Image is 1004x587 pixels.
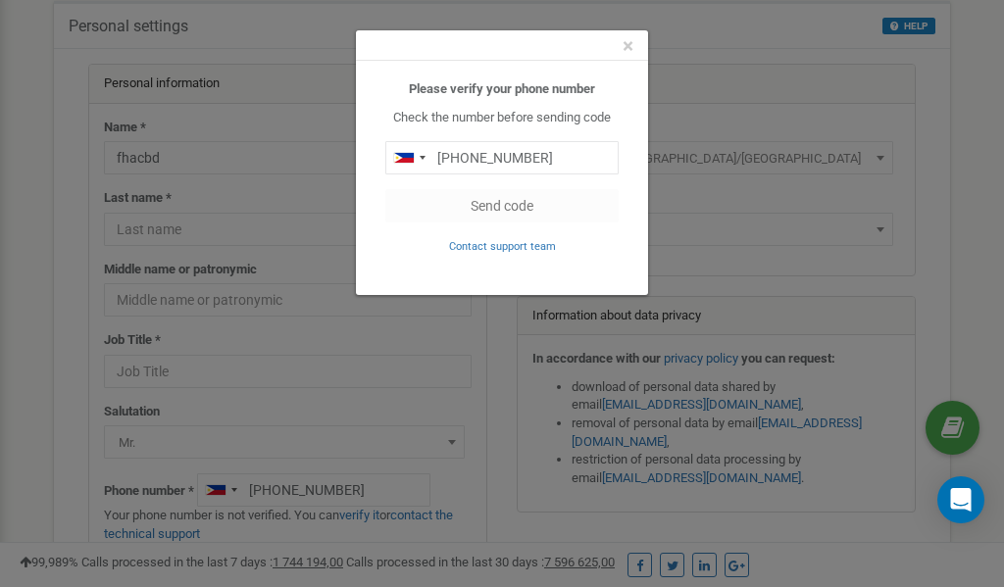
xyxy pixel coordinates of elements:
[385,109,619,127] p: Check the number before sending code
[386,142,431,173] div: Telephone country code
[385,189,619,222] button: Send code
[449,240,556,253] small: Contact support team
[449,238,556,253] a: Contact support team
[409,81,595,96] b: Please verify your phone number
[623,36,633,57] button: Close
[937,476,984,523] div: Open Intercom Messenger
[623,34,633,58] span: ×
[385,141,619,174] input: 0905 123 4567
